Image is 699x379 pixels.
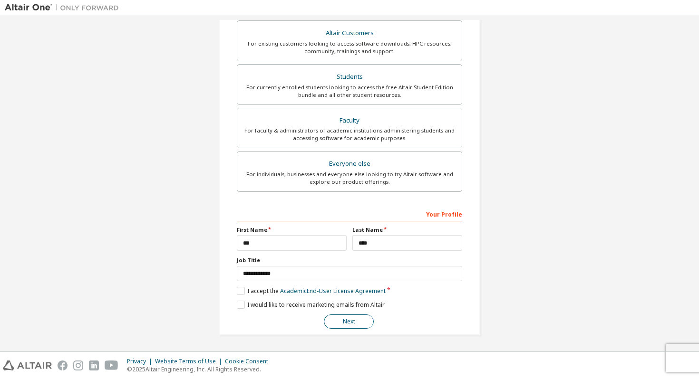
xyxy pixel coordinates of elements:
div: Everyone else [243,157,456,171]
div: For currently enrolled students looking to access the free Altair Student Edition bundle and all ... [243,84,456,99]
label: I accept the [237,287,386,295]
div: Faculty [243,114,456,127]
div: For existing customers looking to access software downloads, HPC resources, community, trainings ... [243,40,456,55]
div: Your Profile [237,206,462,221]
img: linkedin.svg [89,360,99,370]
div: Cookie Consent [225,358,274,365]
div: For faculty & administrators of academic institutions administering students and accessing softwa... [243,127,456,142]
img: youtube.svg [105,360,118,370]
img: altair_logo.svg [3,360,52,370]
img: Altair One [5,3,124,12]
img: facebook.svg [58,360,68,370]
button: Next [324,314,374,329]
div: For individuals, businesses and everyone else looking to try Altair software and explore our prod... [243,171,456,186]
div: Privacy [127,358,155,365]
label: Job Title [237,256,462,264]
a: Academic End-User License Agreement [280,287,386,295]
img: instagram.svg [73,360,83,370]
p: © 2025 Altair Engineering, Inc. All Rights Reserved. [127,365,274,373]
div: Students [243,70,456,84]
div: Website Terms of Use [155,358,225,365]
div: Altair Customers [243,27,456,40]
label: Last Name [352,226,462,234]
label: I would like to receive marketing emails from Altair [237,301,385,309]
label: First Name [237,226,347,234]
